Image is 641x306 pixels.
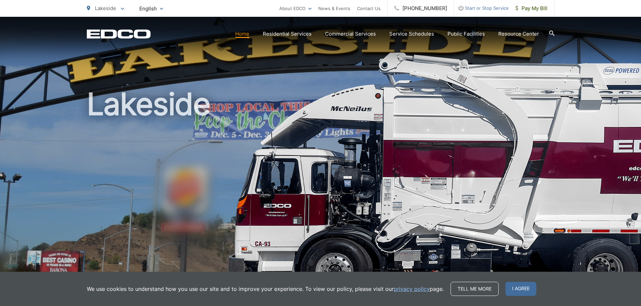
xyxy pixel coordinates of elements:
[318,4,350,12] a: News & Events
[357,4,381,12] a: Contact Us
[389,30,434,38] a: Service Schedules
[505,282,536,296] span: I agree
[95,5,116,11] span: Lakeside
[515,4,547,12] span: Pay My Bill
[87,29,151,39] a: EDCD logo. Return to the homepage.
[263,30,312,38] a: Residential Services
[279,4,312,12] a: About EDCO
[87,87,555,300] h1: Lakeside
[451,282,499,296] a: Tell me more
[235,30,249,38] a: Home
[134,3,168,14] span: English
[394,285,430,293] a: privacy policy
[448,30,485,38] a: Public Facilities
[325,30,376,38] a: Commercial Services
[498,30,539,38] a: Resource Center
[87,285,444,293] p: We use cookies to understand how you use our site and to improve your experience. To view our pol...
